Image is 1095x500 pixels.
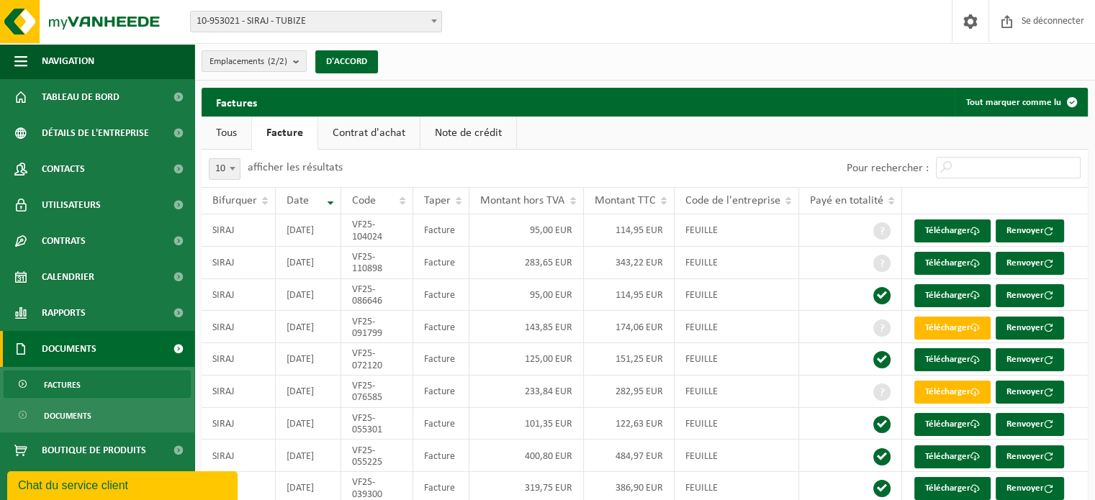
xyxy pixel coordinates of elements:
font: Documents [44,412,91,421]
font: 484,97 EUR [616,450,663,461]
font: FEUILLE [685,419,718,429]
font: 101,35 EUR [525,419,572,429]
font: Utilisateurs [42,200,101,211]
font: 386,90 EUR [616,483,663,494]
button: Renvoyer [996,477,1064,500]
font: FEUILLE [685,225,718,236]
font: Télécharger [925,226,970,235]
font: Contrat d'achat [333,127,405,139]
font: FEUILLE [685,483,718,494]
font: Renvoyer [1006,452,1044,461]
button: Renvoyer [996,284,1064,307]
button: Renvoyer [996,413,1064,436]
font: Emplacements [209,57,264,66]
font: 122,63 EUR [616,419,663,429]
a: Documents [4,401,191,429]
font: 282,95 EUR [616,386,663,397]
font: Boutique de produits [42,445,146,456]
font: Calendrier [42,272,94,283]
font: FEUILLE [685,322,718,332]
font: Télécharger [925,291,970,300]
a: Factures [4,371,191,398]
font: SIRAJ [212,419,234,429]
font: Facture [424,483,455,494]
font: 125,00 EUR [525,354,572,365]
font: (2/2) [268,57,287,66]
span: 10 [209,159,240,179]
font: Documents [42,344,96,355]
font: afficher les résultats [248,162,343,173]
font: SIRAJ [212,386,234,397]
font: VF25-039300 [352,477,382,499]
button: Renvoyer [996,317,1064,340]
button: Renvoyer [996,445,1064,468]
font: Facture [424,290,455,301]
font: FEUILLE [685,258,718,268]
font: Facture [424,322,455,332]
font: D'ACCORD [326,57,367,66]
font: Télécharger [925,452,970,461]
font: Se déconnecter [1022,16,1084,27]
font: VF25-076585 [352,381,382,403]
font: Montant hors TVA [480,195,564,206]
font: 95,00 EUR [530,290,572,301]
font: FEUILLE [685,354,718,365]
font: Rapports [42,308,86,319]
font: Facture [266,127,303,139]
button: Renvoyer [996,219,1064,242]
font: Payé en totalité [810,195,883,206]
button: D'ACCORD [315,50,378,73]
font: VF25-072120 [352,348,382,371]
span: 10-953021 - SIRAJ - TUBIZE [190,11,442,32]
font: Télécharger [925,419,970,429]
a: Télécharger [914,219,991,242]
font: Date [287,195,309,206]
font: SIRAJ [212,450,234,461]
font: Télécharger [925,483,970,493]
font: SIRAJ [212,225,234,236]
a: Télécharger [914,413,991,436]
font: Note de crédit [435,127,502,139]
a: Télécharger [914,381,991,404]
font: VF25-055225 [352,445,382,467]
button: Emplacements(2/2) [202,50,307,72]
font: [DATE] [287,450,314,461]
font: Renvoyer [1006,355,1044,364]
button: Renvoyer [996,252,1064,275]
span: 10-953021 - SIRAJ - TUBIZE [191,12,441,32]
button: Renvoyer [996,348,1064,371]
font: Renvoyer [1006,291,1044,300]
a: Télécharger [914,252,991,275]
font: 10-953021 - SIRAJ - TUBIZE [197,16,306,27]
font: Code de l'entreprise [685,195,780,206]
font: 319,75 EUR [525,483,572,494]
font: [DATE] [287,322,314,332]
font: Télécharger [925,323,970,332]
font: Bifurquer [212,195,257,206]
font: 343,22 EUR [616,258,663,268]
font: Contrats [42,236,86,247]
span: 10 [209,158,240,180]
font: Renvoyer [1006,226,1044,235]
iframe: widget de discussion [7,468,240,500]
font: VF25-110898 [352,252,382,274]
font: 174,06 EUR [616,322,663,332]
font: Tous [216,127,237,139]
font: Facture [424,258,455,268]
font: Facture [424,225,455,236]
font: VF25-104024 [352,219,382,242]
button: Tout marquer comme lu [955,88,1086,117]
font: SIRAJ [212,290,234,301]
font: Renvoyer [1006,483,1044,493]
a: Télécharger [914,317,991,340]
font: Tout marquer comme lu [966,98,1061,107]
font: 283,65 EUR [525,258,572,268]
font: Télécharger [925,387,970,396]
a: Télécharger [914,284,991,307]
font: Taper [424,195,451,206]
font: Code [352,195,376,206]
font: FEUILLE [685,386,718,397]
font: [DATE] [287,225,314,236]
font: Renvoyer [1006,387,1044,396]
font: [DATE] [287,419,314,429]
